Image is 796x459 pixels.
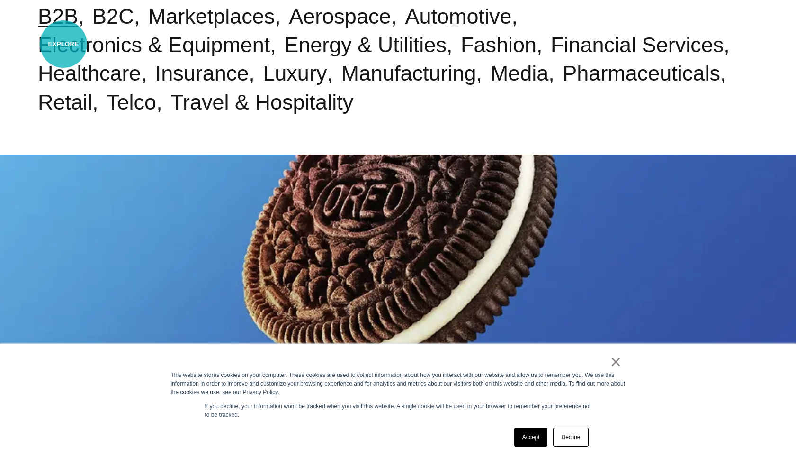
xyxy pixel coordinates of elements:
a: Marketplaces [148,4,275,28]
a: Retail [38,90,92,114]
a: Electronics & Equipment [38,33,270,57]
div: This website stores cookies on your computer. These cookies are used to collect information about... [171,371,626,396]
a: Fashion [461,33,537,57]
a: Media [491,61,549,85]
a: Energy & Utilities [284,33,447,57]
a: B2C [92,4,134,28]
a: Pharmaceuticals [563,61,720,85]
p: If you decline, your information won’t be tracked when you visit this website. A single cookie wi... [205,402,591,419]
a: × [610,358,622,366]
a: Financial Services [551,33,724,57]
a: B2B [38,4,78,28]
a: Luxury [263,61,327,85]
a: Accept [514,428,548,447]
a: Automotive [405,4,511,28]
a: Travel & Hospitality [170,90,353,114]
a: Telco [107,90,156,114]
a: Decline [553,428,588,447]
a: Manufacturing [341,61,476,85]
a: Insurance [155,61,249,85]
a: Healthcare [38,61,141,85]
a: Aerospace [289,4,391,28]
